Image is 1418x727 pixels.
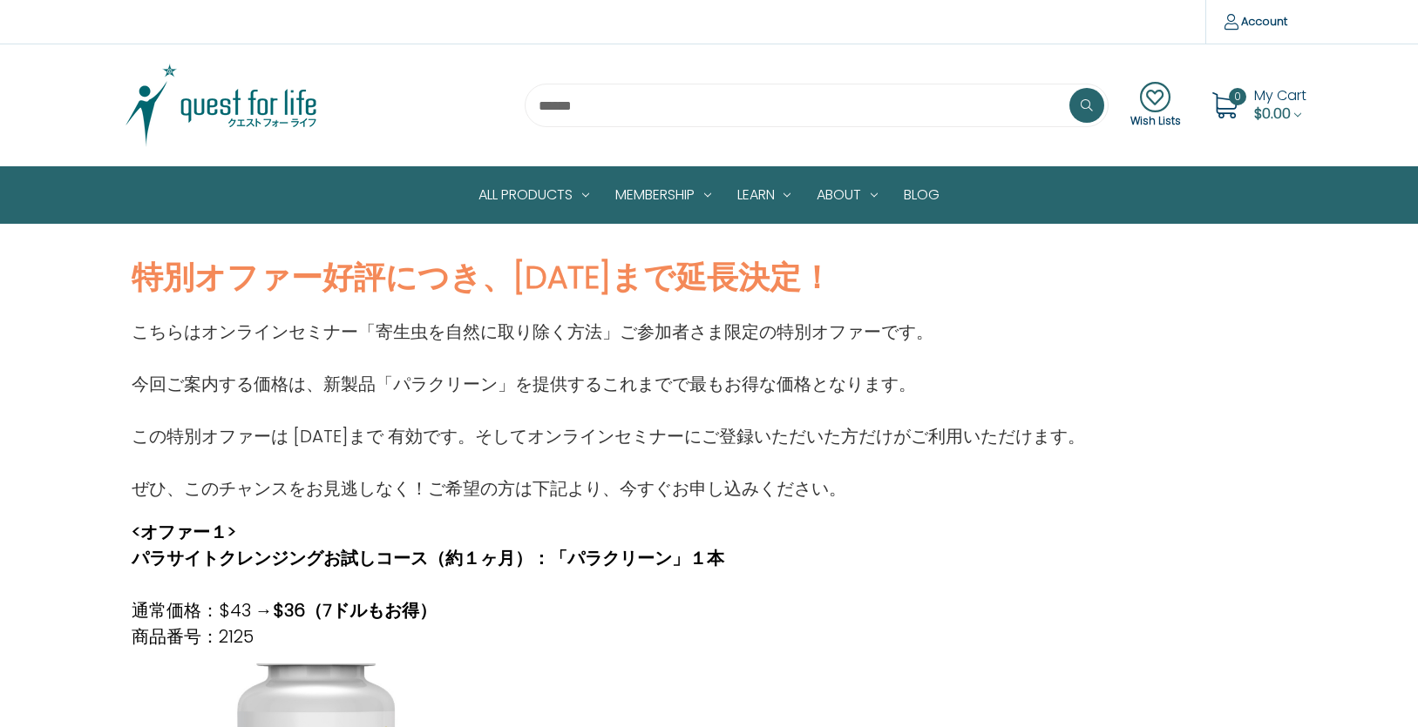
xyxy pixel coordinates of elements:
[132,597,724,623] p: 通常価格：$43 →
[132,520,236,544] strong: <オファー１>
[132,255,832,300] strong: 特別オファー好評につき、[DATE]まで延長決定！
[1130,82,1181,129] a: Wish Lists
[1254,85,1306,105] span: My Cart
[132,371,1085,397] p: 今回ご案内する価格は、新製品「パラクリーン」を提供するこれまでで最もお得な価格となります。
[112,62,330,149] img: Quest Group
[132,319,1085,345] p: こちらはオンラインセミナー「寄生虫を自然に取り除く方法」ご参加者さま限定の特別オファーです。
[132,546,724,570] strong: パラサイトクレンジングお試しコース（約１ヶ月）：「パラクリーン」１本
[602,167,724,223] a: Membership
[1254,85,1306,124] a: Cart with 0 items
[891,167,953,223] a: Blog
[132,423,1085,449] p: この特別オファーは [DATE]まで 有効です。そしてオンラインセミナーにご登録いただいた方だけがご利用いただけます。
[724,167,804,223] a: Learn
[465,167,602,223] a: All Products
[132,623,724,650] p: 商品番号：2125
[132,475,1085,501] p: ぜひ、このチャンスをお見逃しなく！ご希望の方は下記より、今すぐお申し込みください。
[1254,104,1291,124] span: $0.00
[1229,88,1246,105] span: 0
[273,598,437,623] strong: $36（7ドルもお得）
[804,167,891,223] a: About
